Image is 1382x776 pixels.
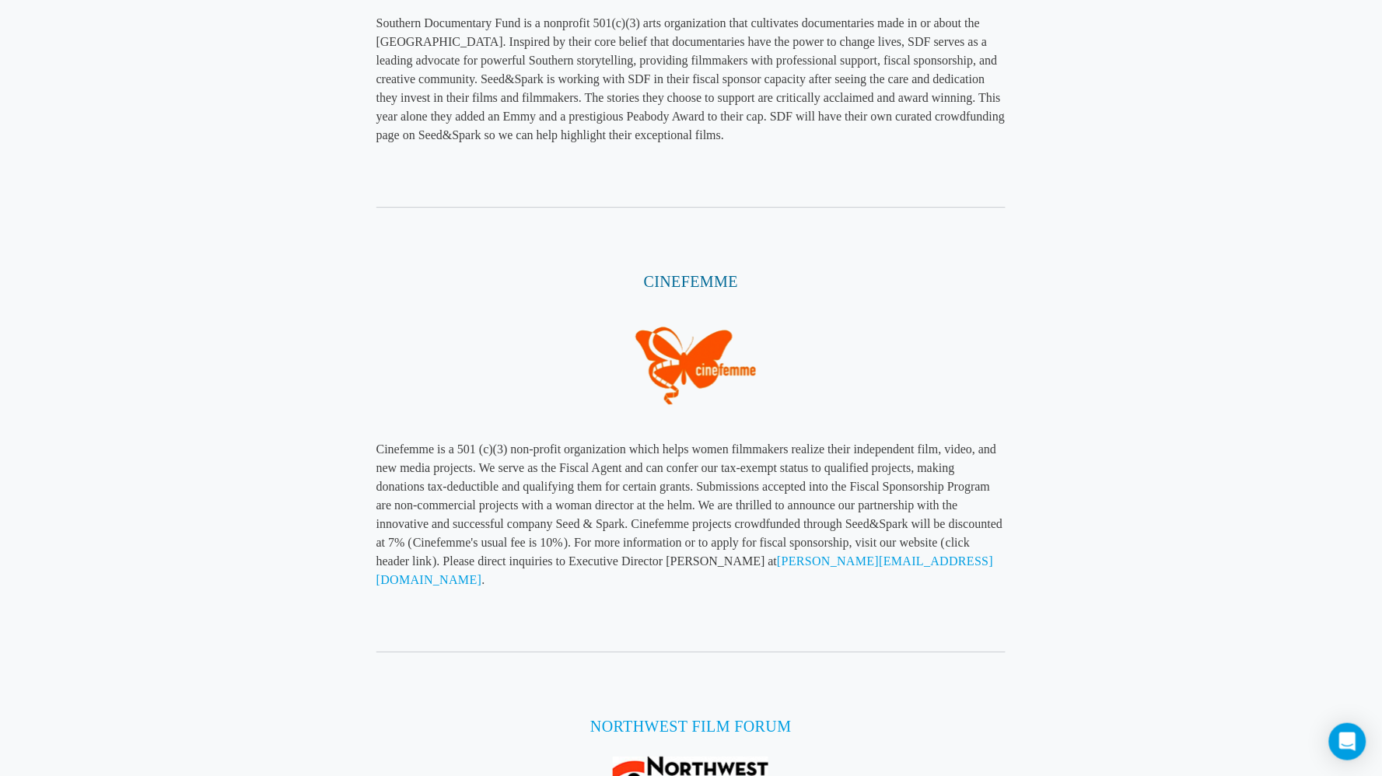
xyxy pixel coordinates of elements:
div: Open Intercom Messenger [1329,723,1366,760]
a: CINEFEMME [644,273,738,290]
img: cinefemme [620,312,762,416]
p: Cinefemme is a 501 (c)(3) non-profit organization which helps women filmmakers realize their inde... [376,440,1006,589]
a: Northwest Film Forum [590,718,792,735]
p: Southern Documentary Fund is a nonprofit 501(c)(3) arts organization that cultivates documentarie... [376,14,1006,145]
a: [PERSON_NAME][EMAIL_ADDRESS][DOMAIN_NAME] [376,554,994,586]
